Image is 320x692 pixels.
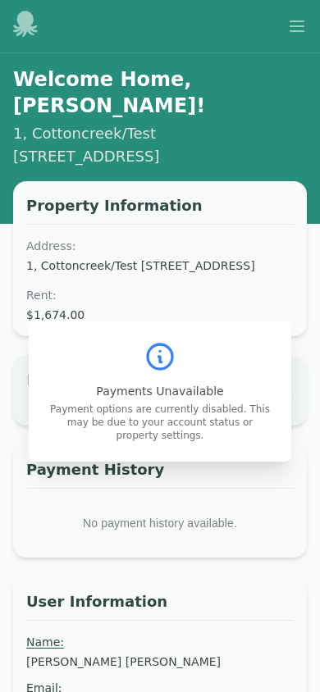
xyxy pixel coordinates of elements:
[26,307,294,323] dd: $1,674.00
[26,458,294,489] h3: Payment History
[26,590,294,621] h3: User Information
[26,287,294,303] dt: Rent :
[48,403,272,442] p: Payment options are currently disabled. This may be due to your account status or property settings.
[26,257,294,274] dd: 1, Cottoncreek/Test [STREET_ADDRESS]
[26,653,294,670] div: [PERSON_NAME] [PERSON_NAME]
[13,122,307,168] p: 1, Cottoncreek/Test [STREET_ADDRESS]
[26,502,294,544] p: No payment history available.
[13,66,307,119] h1: Welcome Home, [PERSON_NAME] !
[26,238,294,254] dt: Address:
[26,194,294,225] h3: Property Information
[48,383,272,399] p: Payments Unavailable
[26,634,294,650] div: Name :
